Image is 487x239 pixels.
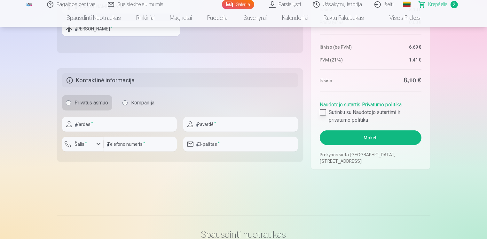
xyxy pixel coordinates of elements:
dd: 6,69 € [374,44,421,50]
input: Kompanija [122,100,128,105]
a: Kalendoriai [274,9,316,27]
a: Puodeliai [200,9,236,27]
span: Krepšelis [428,1,448,8]
img: /fa2 [26,3,33,6]
label: Privatus asmuo [62,95,112,111]
dt: Iš viso (be PVM) [320,44,367,50]
h5: Kontaktinė informacija [62,73,298,87]
dd: 1,41 € [374,57,421,63]
dt: PVM (21%) [320,57,367,63]
span: 2 [451,1,458,8]
input: Privatus asmuo [66,100,71,105]
a: Raktų pakabukas [316,9,372,27]
a: Suvenyrai [236,9,274,27]
button: Mokėti [320,130,421,145]
div: , [320,98,421,124]
dd: 8,10 € [374,76,421,85]
a: Naudotojo sutartis [320,102,360,108]
p: Prekybos vieta [GEOGRAPHIC_DATA], [STREET_ADDRESS] [320,152,421,164]
a: Spausdinti nuotraukas [59,9,129,27]
label: Sutinku su Naudotojo sutartimi ir privatumo politika [320,109,421,124]
a: Magnetai [162,9,200,27]
a: Privatumo politika [362,102,402,108]
label: Kompanija [119,95,159,111]
a: Rinkiniai [129,9,162,27]
a: Visos prekės [372,9,428,27]
button: Šalis* [62,137,104,152]
dt: Iš viso [320,76,367,85]
label: Šalis [72,141,90,147]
